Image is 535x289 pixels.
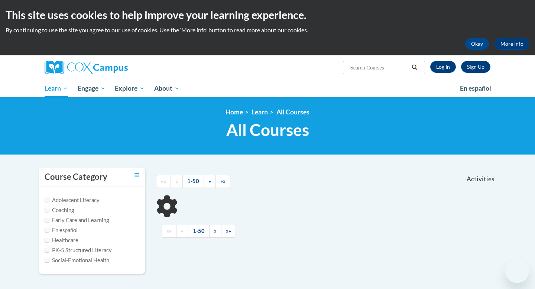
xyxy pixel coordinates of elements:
a: All Courses [276,108,309,116]
a: Next [209,225,221,238]
span: «« [161,178,166,184]
label: Coaching [45,206,74,214]
h2: This site uses cookies to help improve your learning experience. [6,7,529,22]
input: Checkbox for Options [45,228,49,233]
a: Register [461,61,490,73]
a: Previous [176,225,188,238]
a: End [221,225,236,238]
a: 1-50 [182,175,204,188]
span: » [214,228,217,234]
a: Toggle collapse [134,171,139,179]
span: » [208,178,211,184]
span: «« [166,228,172,234]
span: Activities [467,175,495,183]
div: Main menu [33,80,502,97]
span: All Courses [226,120,309,140]
a: End [215,175,230,188]
label: PK-5 Structured Literacy [45,246,112,254]
a: More Info [495,38,529,50]
a: About [149,80,184,97]
span: Learn [45,84,68,93]
a: Learn [40,80,73,97]
a: Explore [110,80,149,97]
a: En español [455,81,496,96]
h3: Course Category [45,171,107,183]
span: « [175,178,178,184]
input: Checkbox for Options [45,198,49,202]
span: About [154,84,179,93]
input: Checkbox for Options [45,208,49,212]
label: Healthcare [45,236,78,244]
span: Explore [115,84,145,93]
span: « [181,228,184,234]
a: Learn [252,108,268,116]
p: By continuing to use the site you agree to our use of cookies. Use the ‘More info’ button to read... [6,26,529,34]
input: Checkbox for Options [45,258,49,263]
a: Log In [430,61,456,73]
a: Home [226,108,243,116]
a: Begining [156,175,171,188]
a: Previous [171,175,183,188]
label: Adolescent Literacy [45,196,100,204]
span: Engage [78,84,106,93]
button: Okay [465,38,489,50]
span: »» [220,178,226,184]
input: Checkbox for Options [45,238,49,243]
input: Checkbox for Options [45,248,49,253]
label: En español [45,226,78,234]
img: Cox Campus [45,61,128,74]
label: Social-Emotional Health [45,256,109,264]
label: Early Care and Learning [45,216,109,224]
span: En español [460,84,491,92]
input: Checkbox for Options [45,218,49,223]
iframe: Button to launch messaging window [505,259,529,283]
input: Search Courses [350,63,409,72]
a: Next [204,175,216,188]
a: Engage [73,80,110,97]
span: »» [226,228,231,234]
a: Begining [162,225,176,238]
a: 1-50 [188,225,210,238]
button: Search [409,63,420,72]
a: Cox Campus [45,61,186,74]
